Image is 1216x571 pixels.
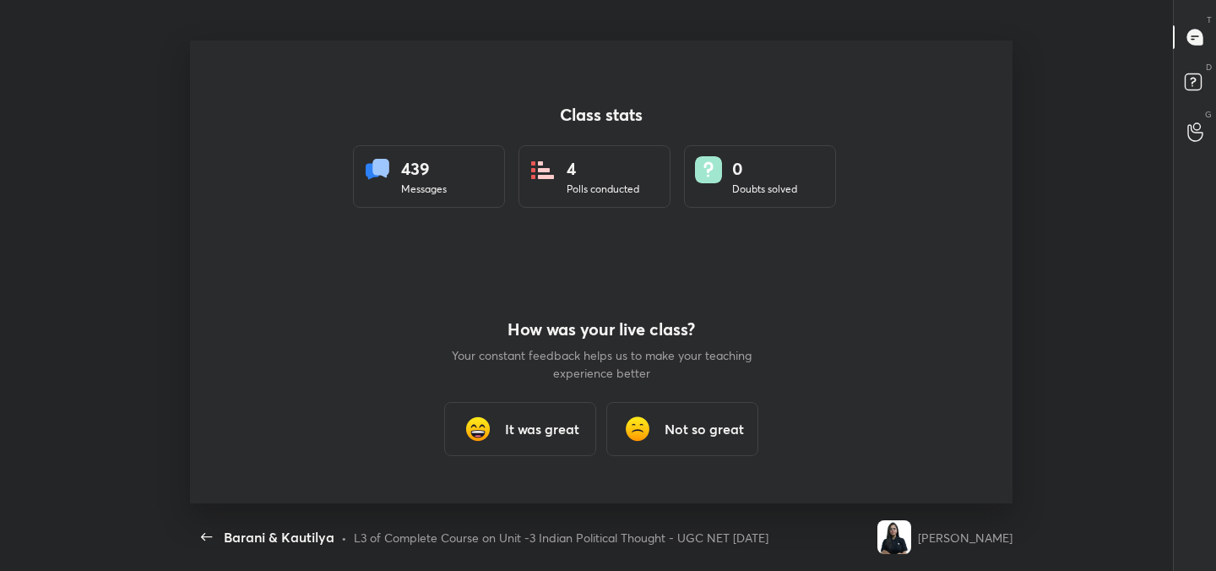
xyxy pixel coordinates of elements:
h3: Not so great [665,419,744,439]
div: 4 [567,156,639,182]
p: Your constant feedback helps us to make your teaching experience better [449,346,753,382]
div: 0 [732,156,797,182]
img: statsPoll.b571884d.svg [529,156,556,183]
div: Messages [401,182,447,197]
img: frowning_face_cmp.gif [621,412,654,446]
img: grinning_face_with_smiling_eyes_cmp.gif [461,412,495,446]
h4: Class stats [353,105,850,125]
p: D [1206,61,1212,73]
p: T [1207,14,1212,26]
div: L3 of Complete Course on Unit -3 Indian Political Thought - UGC NET [DATE] [354,529,768,547]
h4: How was your live class? [449,319,753,340]
img: doubts.8a449be9.svg [695,156,722,183]
h3: It was great [505,419,579,439]
img: dcf3eb815ff943768bc58b4584e4abca.jpg [877,520,911,554]
div: Barani & Kautilya [224,527,334,547]
div: 439 [401,156,447,182]
div: Polls conducted [567,182,639,197]
p: G [1205,108,1212,121]
div: Doubts solved [732,182,797,197]
div: [PERSON_NAME] [918,529,1012,547]
img: statsMessages.856aad98.svg [364,156,391,183]
div: • [341,529,347,547]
